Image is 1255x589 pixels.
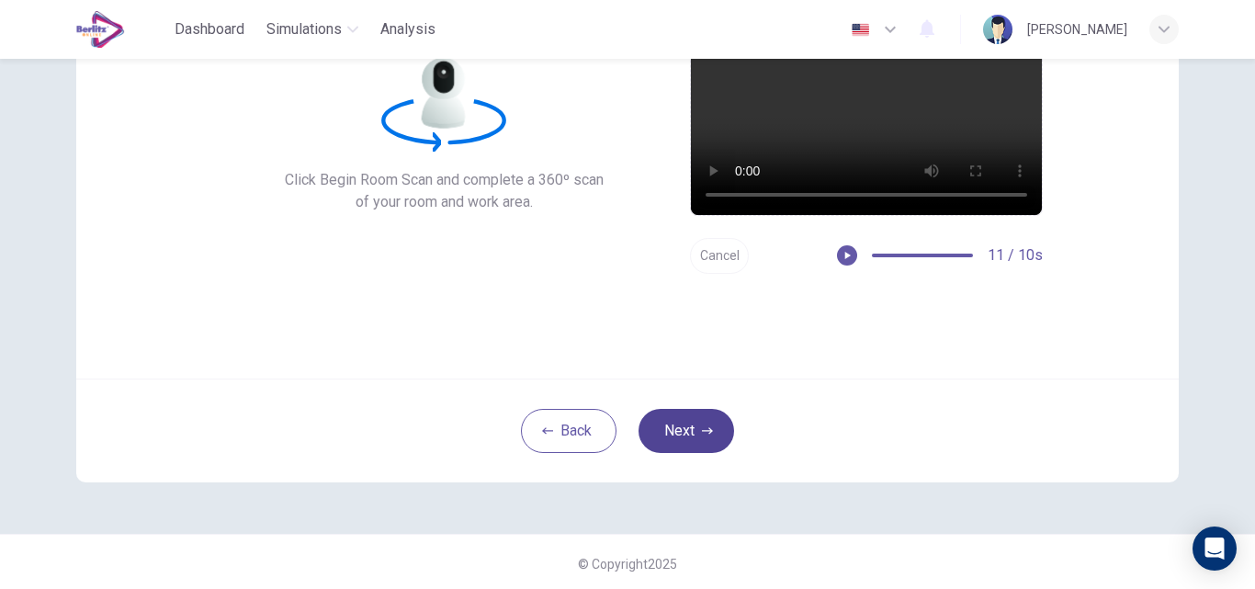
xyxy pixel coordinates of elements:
span: Analysis [380,18,435,40]
button: Cancel [690,238,749,274]
span: © Copyright 2025 [578,557,677,572]
button: Back [521,409,616,453]
img: EduSynch logo [76,11,125,48]
span: 11 / 10s [988,244,1043,266]
img: en [849,23,872,37]
span: Dashboard [175,18,244,40]
div: [PERSON_NAME] [1027,18,1127,40]
span: of your room and work area. [285,191,604,213]
button: Dashboard [167,13,252,46]
button: Next [639,409,734,453]
span: Simulations [266,18,342,40]
button: Simulations [259,13,366,46]
button: Analysis [373,13,443,46]
span: Click Begin Room Scan and complete a 360º scan [285,169,604,191]
img: Profile picture [983,15,1012,44]
a: EduSynch logo [76,11,167,48]
div: Open Intercom Messenger [1193,527,1237,571]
